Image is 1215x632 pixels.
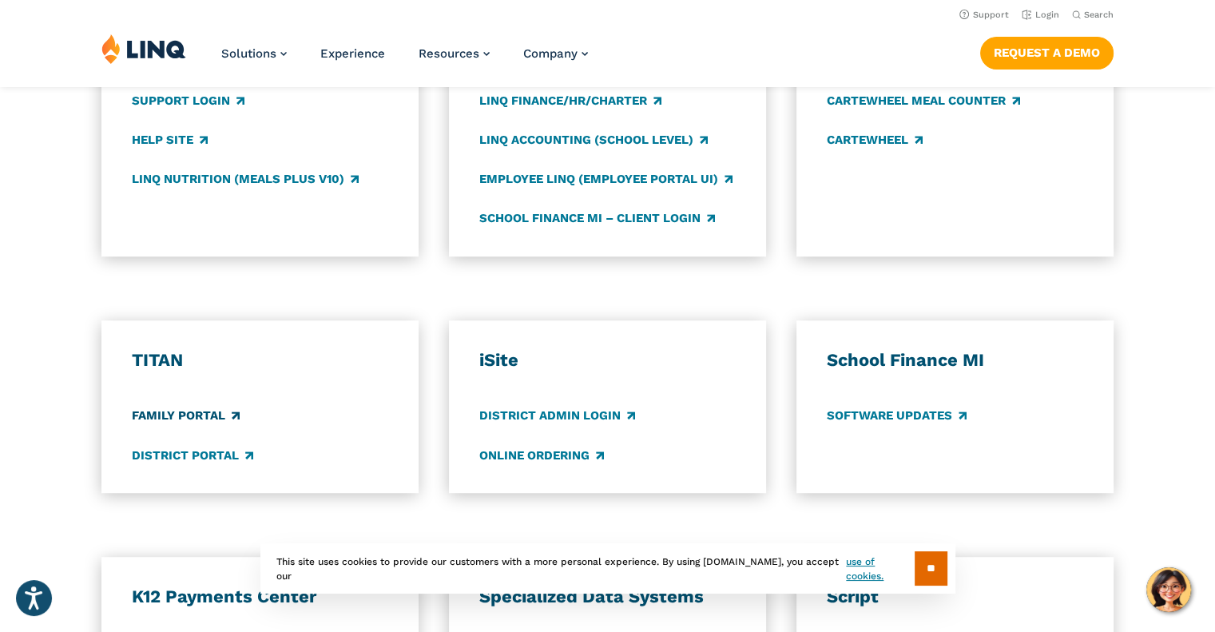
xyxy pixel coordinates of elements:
[260,543,955,594] div: This site uses cookies to provide our customers with a more personal experience. By using [DOMAIN...
[827,131,923,149] a: CARTEWHEEL
[419,46,479,61] span: Resources
[132,407,240,425] a: Family Portal
[479,407,635,425] a: District Admin Login
[523,46,578,61] span: Company
[479,131,708,149] a: LINQ Accounting (school level)
[132,92,244,109] a: Support Login
[132,447,253,464] a: District Portal
[221,46,276,61] span: Solutions
[846,554,914,583] a: use of cookies.
[479,349,736,372] h3: iSite
[132,131,208,149] a: Help Site
[479,92,661,109] a: LINQ Finance/HR/Charter
[523,46,588,61] a: Company
[1146,567,1191,612] button: Hello, have a question? Let’s chat.
[479,209,715,227] a: School Finance MI – Client Login
[132,170,359,188] a: LINQ Nutrition (Meals Plus v10)
[827,407,967,425] a: Software Updates
[1072,9,1114,21] button: Open Search Bar
[827,92,1020,109] a: CARTEWHEEL Meal Counter
[221,34,588,86] nav: Primary Navigation
[101,34,186,64] img: LINQ | K‑12 Software
[980,34,1114,69] nav: Button Navigation
[320,46,385,61] a: Experience
[959,10,1009,20] a: Support
[980,37,1114,69] a: Request a Demo
[419,46,490,61] a: Resources
[1084,10,1114,20] span: Search
[1022,10,1059,20] a: Login
[479,170,733,188] a: Employee LINQ (Employee Portal UI)
[827,349,1083,372] h3: School Finance MI
[479,447,604,464] a: Online Ordering
[221,46,287,61] a: Solutions
[132,349,388,372] h3: TITAN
